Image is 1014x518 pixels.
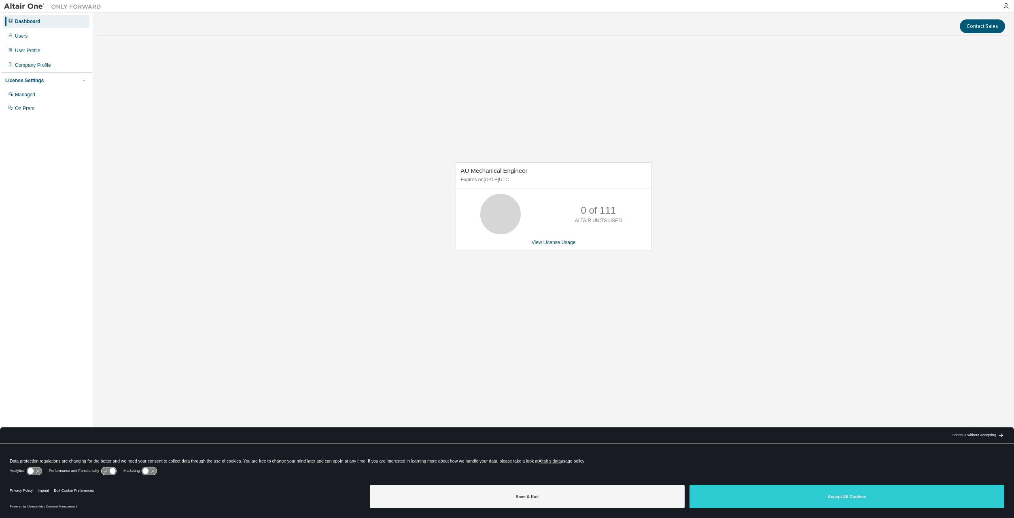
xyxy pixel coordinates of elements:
div: Dashboard [15,18,40,25]
p: 0 of 111 [581,204,616,217]
div: Managed [15,91,35,98]
div: Users [15,33,28,39]
span: AU Mechanical Engineer [461,167,528,174]
div: User Profile [15,47,40,54]
div: On Prem [15,105,34,112]
div: License Settings [5,77,44,84]
img: Altair One [4,2,105,11]
button: Contact Sales [960,19,1005,33]
p: Expires on [DATE] UTC [461,176,645,183]
div: Company Profile [15,62,51,68]
p: ALTAIR UNITS USED [575,217,622,224]
a: View License Usage [532,240,576,245]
